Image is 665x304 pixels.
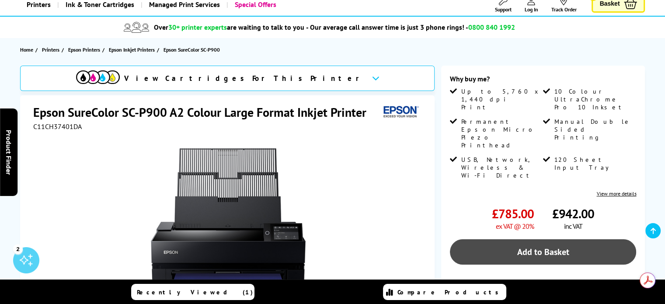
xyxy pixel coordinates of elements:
[496,222,534,231] span: ex VAT @ 20%
[383,284,506,300] a: Compare Products
[168,23,227,31] span: 30+ printer experts
[137,288,253,296] span: Recently Viewed (1)
[494,6,511,13] span: Support
[450,239,637,265] a: Add to Basket
[554,87,634,111] span: 10 Colour UltraChrome Pro 10 Inkset
[492,206,534,222] span: £785.00
[109,45,155,54] span: Epson Inkjet Printers
[564,222,582,231] span: inc VAT
[131,284,254,300] a: Recently Viewed (1)
[524,6,538,13] span: Log In
[397,288,503,296] span: Compare Products
[468,23,515,31] span: 0800 840 1992
[552,206,594,222] span: £942.00
[20,45,35,54] a: Home
[450,74,637,87] div: Why buy me?
[76,70,120,84] img: View Cartridges
[68,45,102,54] a: Epson Printers
[20,45,33,54] span: Home
[596,190,636,197] a: View more details
[554,156,634,171] span: 120 Sheet Input Tray
[380,104,420,120] img: Epson
[554,118,634,141] span: Manual Double Sided Printing
[33,104,375,120] h1: Epson SureColor SC-P900 A2 Colour Large Format Inkjet Printer
[461,87,541,111] span: Up to 5,760 x 1,440 dpi Print
[461,156,541,179] span: USB, Network, Wireless & Wi-Fi Direct
[68,45,100,54] span: Epson Printers
[42,45,59,54] span: Printers
[33,122,82,131] span: C11CH37401DA
[13,244,23,254] div: 2
[461,118,541,149] span: Permanent Epson Micro Piezo Printhead
[124,73,365,83] span: View Cartridges For This Printer
[42,45,62,54] a: Printers
[164,45,220,54] span: Epson SureColor SC-P900
[306,23,515,31] span: - Our average call answer time is just 3 phone rings! -
[164,45,222,54] a: Epson SureColor SC-P900
[154,23,304,31] span: Over are waiting to talk to you
[109,45,157,54] a: Epson Inkjet Printers
[4,129,13,175] span: Product Finder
